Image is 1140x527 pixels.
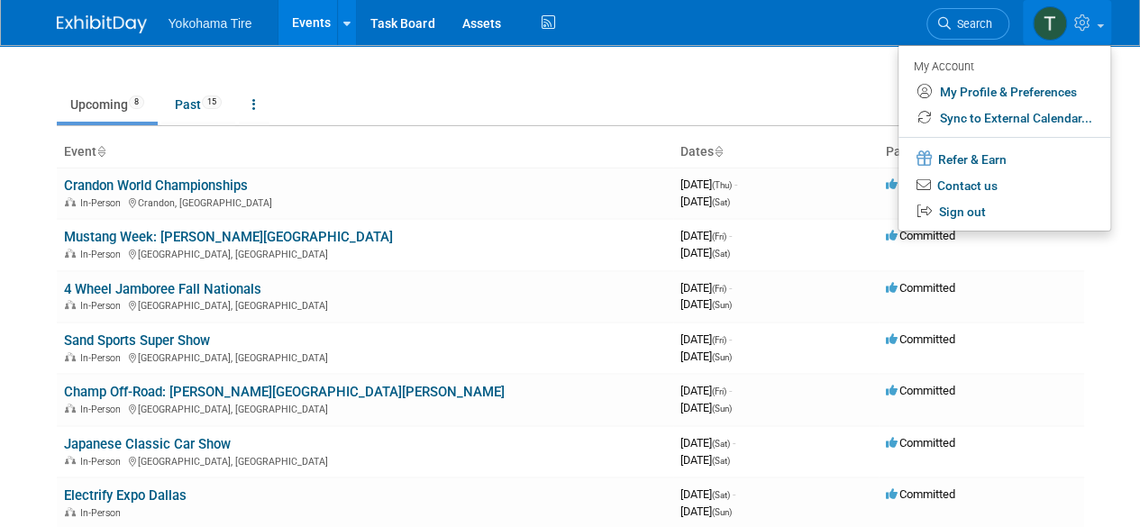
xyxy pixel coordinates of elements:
[914,55,1092,77] div: My Account
[712,335,726,345] span: (Fri)
[65,352,76,361] img: In-Person Event
[64,229,393,245] a: Mustang Week: [PERSON_NAME][GEOGRAPHIC_DATA]
[886,436,955,450] span: Committed
[57,15,147,33] img: ExhibitDay
[680,229,732,242] span: [DATE]
[712,249,730,259] span: (Sat)
[680,401,732,414] span: [DATE]
[712,507,732,517] span: (Sun)
[729,332,732,346] span: -
[680,297,732,311] span: [DATE]
[898,105,1110,132] a: Sync to External Calendar...
[734,177,737,191] span: -
[169,16,252,31] span: Yokohama Tire
[712,490,730,500] span: (Sat)
[80,404,126,415] span: In-Person
[80,197,126,209] span: In-Person
[64,453,666,468] div: [GEOGRAPHIC_DATA], [GEOGRAPHIC_DATA]
[161,87,235,122] a: Past15
[898,145,1110,173] a: Refer & Earn
[80,352,126,364] span: In-Person
[96,144,105,159] a: Sort by Event Name
[673,137,879,168] th: Dates
[886,487,955,501] span: Committed
[712,386,726,396] span: (Fri)
[80,300,126,312] span: In-Person
[712,352,732,362] span: (Sun)
[57,137,673,168] th: Event
[680,504,732,518] span: [DATE]
[729,281,732,295] span: -
[64,401,666,415] div: [GEOGRAPHIC_DATA], [GEOGRAPHIC_DATA]
[65,300,76,309] img: In-Person Event
[886,384,955,397] span: Committed
[1033,6,1067,41] img: Tyler Martin
[733,487,735,501] span: -
[886,229,955,242] span: Committed
[886,177,955,191] span: Committed
[733,436,735,450] span: -
[64,384,505,400] a: Champ Off-Road: [PERSON_NAME][GEOGRAPHIC_DATA][PERSON_NAME]
[64,436,231,452] a: Japanese Classic Car Show
[729,384,732,397] span: -
[680,350,732,363] span: [DATE]
[898,199,1110,225] a: Sign out
[712,300,732,310] span: (Sun)
[129,95,144,109] span: 8
[729,229,732,242] span: -
[898,79,1110,105] a: My Profile & Preferences
[712,197,730,207] span: (Sat)
[680,453,730,467] span: [DATE]
[680,195,730,208] span: [DATE]
[80,456,126,468] span: In-Person
[680,487,735,501] span: [DATE]
[898,173,1110,199] a: Contact us
[714,144,723,159] a: Sort by Start Date
[80,507,126,519] span: In-Person
[712,180,732,190] span: (Thu)
[64,246,666,260] div: [GEOGRAPHIC_DATA], [GEOGRAPHIC_DATA]
[65,404,76,413] img: In-Person Event
[712,456,730,466] span: (Sat)
[712,284,726,294] span: (Fri)
[64,297,666,312] div: [GEOGRAPHIC_DATA], [GEOGRAPHIC_DATA]
[65,197,76,206] img: In-Person Event
[57,87,158,122] a: Upcoming8
[712,439,730,449] span: (Sat)
[80,249,126,260] span: In-Person
[951,17,992,31] span: Search
[64,487,187,504] a: Electrify Expo Dallas
[886,281,955,295] span: Committed
[886,332,955,346] span: Committed
[64,350,666,364] div: [GEOGRAPHIC_DATA], [GEOGRAPHIC_DATA]
[680,436,735,450] span: [DATE]
[712,404,732,413] span: (Sun)
[680,384,732,397] span: [DATE]
[926,8,1009,40] a: Search
[64,195,666,209] div: Crandon, [GEOGRAPHIC_DATA]
[680,281,732,295] span: [DATE]
[680,177,737,191] span: [DATE]
[65,507,76,516] img: In-Person Event
[65,249,76,258] img: In-Person Event
[879,137,1084,168] th: Participation
[64,177,248,194] a: Crandon World Championships
[64,281,261,297] a: 4 Wheel Jamboree Fall Nationals
[65,456,76,465] img: In-Person Event
[712,232,726,241] span: (Fri)
[64,332,210,349] a: Sand Sports Super Show
[680,246,730,259] span: [DATE]
[202,95,222,109] span: 15
[680,332,732,346] span: [DATE]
